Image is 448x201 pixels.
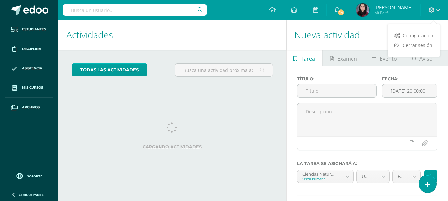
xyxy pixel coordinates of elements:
[63,4,207,16] input: Busca un usuario...
[297,76,377,81] label: Título:
[5,39,53,59] a: Disciplina
[388,40,440,50] a: Cerrar sesión
[72,63,147,76] a: todas las Actividades
[404,50,440,66] a: Aviso
[297,84,376,97] input: Título
[382,76,437,81] label: Fecha:
[8,171,50,180] a: Soporte
[175,64,272,76] input: Busca una actividad próxima aquí...
[419,51,433,67] span: Aviso
[22,66,42,71] span: Asistencia
[22,27,46,32] span: Estudiantes
[294,20,440,50] h1: Nueva actividad
[382,84,437,97] input: Fecha de entrega
[5,98,53,117] a: Archivos
[5,20,53,39] a: Estudiantes
[323,50,364,66] a: Examen
[356,3,369,17] img: fe8e443dbb5d8e1ac86b36c24b7a6e1d.png
[297,161,437,166] label: La tarea se asignará a:
[22,85,43,90] span: Mis cursos
[22,105,40,110] span: Archivos
[27,174,42,178] span: Soporte
[5,59,53,78] a: Asistencia
[5,78,53,98] a: Mis cursos
[388,31,440,40] a: Configuración
[302,176,336,181] div: Sexto Primaria
[302,170,336,176] div: Ciencias Naturales y Tecnología 'D'
[403,32,433,39] span: Configuración
[374,10,413,16] span: Mi Perfil
[362,170,372,183] span: Unidad 4
[22,46,41,52] span: Disciplina
[398,170,403,183] span: FORMATIVO (70.0%)
[364,50,404,66] a: Evento
[357,170,389,183] a: Unidad 4
[393,170,420,183] a: FORMATIVO (70.0%)
[374,4,413,11] span: [PERSON_NAME]
[287,50,322,66] a: Tarea
[72,144,273,149] label: Cargando actividades
[380,51,397,67] span: Evento
[337,51,357,67] span: Examen
[337,9,345,16] span: 14
[66,20,278,50] h1: Actividades
[297,170,354,183] a: Ciencias Naturales y Tecnología 'D'Sexto Primaria
[19,192,44,197] span: Cerrar panel
[403,42,432,48] span: Cerrar sesión
[301,51,315,67] span: Tarea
